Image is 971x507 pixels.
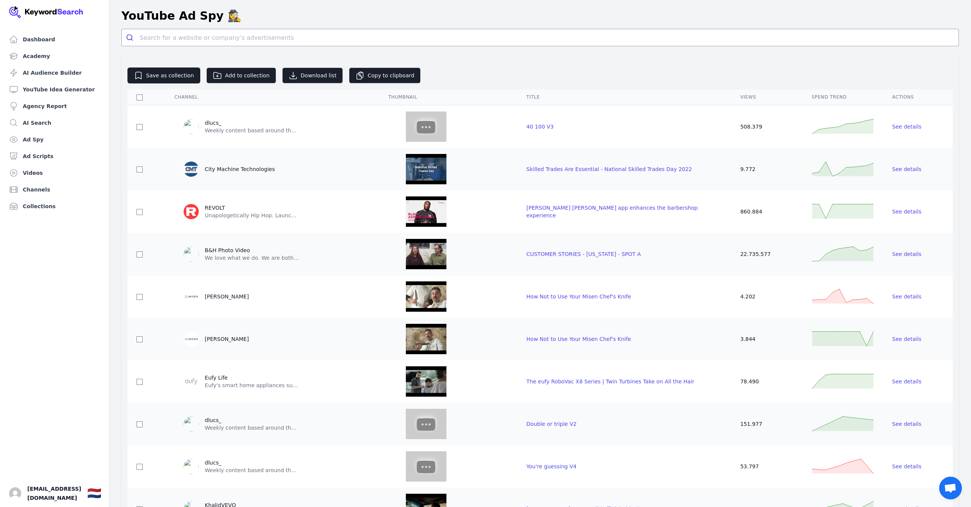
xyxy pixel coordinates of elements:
[6,149,103,164] a: Ad Scripts
[6,49,103,64] a: Academy
[892,463,921,469] span: See details
[9,6,83,18] img: Your Company
[526,421,577,427] span: Double or triple V2
[6,199,103,214] a: Collections
[388,239,464,269] img: default.jpg
[282,67,343,83] button: Download list
[122,29,140,46] button: Submit
[892,421,921,427] span: See details
[740,166,756,172] span: 9.772
[892,251,921,257] span: See details
[526,294,631,300] span: How Not to Use Your Misen Chef's Knife
[137,464,143,470] input: Toggle Row Selected
[892,209,921,215] span: See details
[205,212,300,219] p: Unapologetically Hip Hop. Launched by [PERSON_NAME] "[PERSON_NAME]" [PERSON_NAME], [DOMAIN_NAME] ...
[6,132,103,147] a: Ad Spy
[349,67,421,83] button: Copy to clipboard
[526,166,692,172] span: Skilled Trades Are Essential - National Skilled Trades Day 2022
[892,378,921,385] span: See details
[205,424,300,432] p: Weekly content based around the [PERSON_NAME] industry and how to build a profitable business thr...
[205,459,300,466] div: dlucs_
[205,204,300,212] div: REVOLT
[6,82,103,97] a: YouTube Idea Generator
[205,246,300,254] div: B&H Photo Video
[205,335,249,343] div: [PERSON_NAME]
[205,466,300,474] p: Weekly content based around the [PERSON_NAME] industry and how to build a profitable business thr...
[388,366,464,397] img: default.jpg
[127,67,200,83] button: Save as collection
[137,209,143,215] input: Toggle Row Selected
[388,154,464,184] img: default.jpg
[812,94,874,100] div: Spend Trend
[526,336,631,342] span: How Not to Use Your Misen Chef's Knife
[526,378,694,385] span: The eufy RoboVac X8 Series | Twin Turbines Take on All the Hair
[87,487,101,500] div: 🇳🇱
[740,463,759,469] span: 53.797
[6,115,103,130] a: AI Search
[137,294,143,300] input: Toggle Row Selected
[526,94,722,100] div: Title
[740,294,756,300] span: 4.202
[526,205,698,218] span: [PERSON_NAME] [PERSON_NAME] app enhances the barbershop experience
[137,166,143,173] input: Toggle Row Selected
[206,67,276,83] button: Add to collection
[205,119,300,127] div: dlucs_
[740,378,759,385] span: 78.490
[892,336,921,342] span: See details
[388,324,464,354] img: default.jpg
[205,254,300,262] p: We love what we do. We are both professional and avid photographers, filmmakers, and audio profes...
[740,421,762,427] span: 151.977
[27,484,81,502] span: [EMAIL_ADDRESS][DOMAIN_NAME]
[892,166,921,172] span: See details
[9,487,21,499] button: Open user button
[740,336,756,342] span: 3.844
[388,409,464,439] img: default.jpg
[388,281,464,312] img: default.jpg
[205,293,249,300] div: [PERSON_NAME]
[6,182,103,197] a: Channels
[731,89,803,105] th: Toggle SortBy
[121,9,242,23] h1: YouTube Ad Spy 🕵️‍♀️
[137,336,143,342] input: Toggle Row Selected
[6,65,103,80] a: AI Audience Builder
[892,94,944,100] div: Actions
[205,374,300,381] div: Eufy Life
[137,124,143,130] input: Toggle Row Selected
[388,94,508,100] div: Thumbnail
[939,477,962,499] div: Open de chat
[388,196,464,227] img: default.jpg
[740,209,762,215] span: 860.884
[205,416,300,424] div: dlucs_
[892,294,921,300] span: See details
[740,94,793,100] div: Views
[137,379,143,385] input: Toggle Row Selected
[205,165,275,173] div: City Machine Technologies
[526,463,577,469] span: You're guessing V4
[174,94,370,100] div: Channel
[6,99,103,114] a: Agency Report
[6,165,103,181] a: Videos
[388,111,464,142] img: default.jpg
[526,251,641,257] span: CUSTOMER STORIES - [US_STATE] - SPOT A
[892,124,921,130] span: See details
[140,29,958,46] input: Search for a website or company's advertisements
[205,127,300,134] p: Weekly content based around the [PERSON_NAME] industry and how to build a profitable business thr...
[137,421,143,427] input: Toggle Row Selected
[137,251,143,257] input: Toggle Row Selected
[6,32,103,47] a: Dashboard
[205,381,300,389] p: Eufy's smart home appliances support and protect the well-being of you and your home.
[740,124,762,130] span: 508.379
[137,94,143,100] input: Toggle All Rows Selected
[87,486,101,501] button: 🇳🇱
[388,451,464,482] img: default.jpg
[526,124,554,130] span: 40 100 V3
[740,251,771,257] span: 22.735.577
